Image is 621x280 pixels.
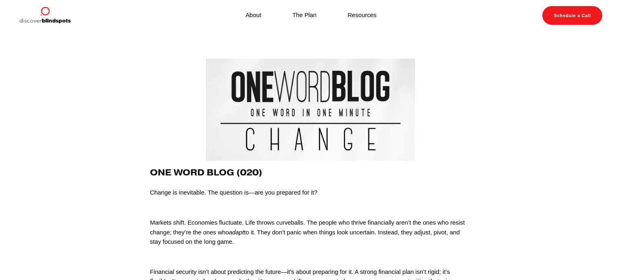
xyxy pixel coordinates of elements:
[245,10,261,21] a: About
[292,10,316,21] a: The Plan
[150,188,471,198] p: Change is inevitable. The question is—are you prepared for it?
[150,168,471,177] h4: one word blog (020)
[229,229,244,236] em: adapt
[347,10,376,21] a: Resources
[542,6,602,25] a: Schedule a Call
[150,218,471,247] p: Markets shift. Economies fluctuate. Life throws curveballs. The people who thrive financially are...
[19,6,71,25] img: Discover Blind Spots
